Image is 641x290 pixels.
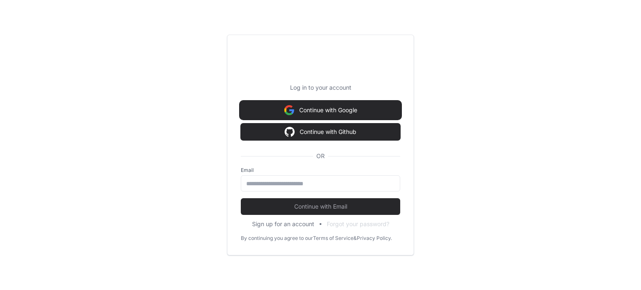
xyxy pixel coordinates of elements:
[285,124,295,140] img: Sign in with google
[241,202,400,211] span: Continue with Email
[241,198,400,215] button: Continue with Email
[241,167,400,174] label: Email
[313,152,328,160] span: OR
[241,102,400,119] button: Continue with Google
[241,83,400,92] p: Log in to your account
[252,220,314,228] button: Sign up for an account
[284,102,294,119] img: Sign in with google
[353,235,357,242] div: &
[313,235,353,242] a: Terms of Service
[357,235,392,242] a: Privacy Policy.
[241,124,400,140] button: Continue with Github
[327,220,389,228] button: Forgot your password?
[241,235,313,242] div: By continuing you agree to our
